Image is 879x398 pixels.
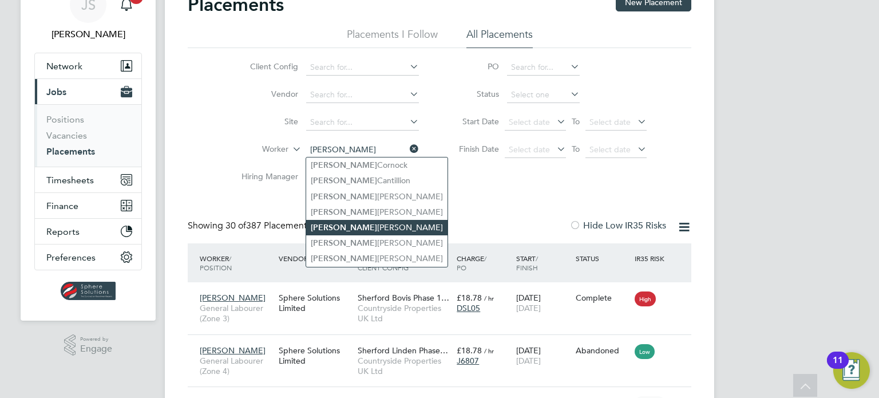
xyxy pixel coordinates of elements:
span: Preferences [46,252,96,263]
a: Vacancies [46,130,87,141]
span: Sherford Bovis Phase 1… [358,293,449,303]
label: PO [448,61,499,72]
span: Sherford Linden Phase… [358,345,448,356]
span: £18.78 [457,293,482,303]
li: [PERSON_NAME] [306,189,448,204]
span: [DATE] [516,356,541,366]
a: Placements [46,146,95,157]
div: Charge [454,248,513,278]
input: Search for... [306,142,419,158]
span: Powered by [80,334,112,344]
span: DSL05 [457,303,480,313]
span: General Labourer (Zone 3) [200,303,273,324]
li: Cantillion [306,173,448,188]
label: Start Date [448,116,499,127]
div: Showing [188,220,313,232]
span: General Labourer (Zone 4) [200,356,273,376]
button: Open Resource Center, 11 new notifications [833,352,870,389]
button: Preferences [35,245,141,270]
label: Status [448,89,499,99]
img: spheresolutions-logo-retina.png [61,282,116,300]
li: Cornock [306,157,448,173]
a: [PERSON_NAME]General Labourer (Zone 4)Sphere Solutions LimitedSherford Linden Phase…Countryside P... [197,339,691,349]
span: [PERSON_NAME] [200,345,266,356]
div: Sphere Solutions Limited [276,340,355,372]
button: Network [35,53,141,78]
div: [DATE] [513,287,573,319]
button: Reports [35,219,141,244]
input: Search for... [306,60,419,76]
span: Finance [46,200,78,211]
label: Finish Date [448,144,499,154]
a: Positions [46,114,84,125]
label: Site [232,116,298,127]
span: Engage [80,344,112,354]
input: Select one [507,87,580,103]
div: IR35 Risk [632,248,671,269]
span: Jobs [46,86,66,97]
li: Placements I Follow [347,27,438,48]
b: [PERSON_NAME] [311,238,377,248]
label: Worker [223,144,288,155]
b: [PERSON_NAME] [311,223,377,233]
div: Abandoned [576,345,629,356]
div: Sphere Solutions Limited [276,287,355,319]
span: / hr [484,294,494,302]
div: 11 [833,360,843,375]
span: Countryside Properties UK Ltd [358,303,451,324]
span: Low [635,344,655,359]
button: Timesheets [35,167,141,192]
li: [PERSON_NAME] [306,251,448,266]
b: [PERSON_NAME] [311,160,377,170]
span: [DATE] [516,303,541,313]
div: [DATE] [513,340,573,372]
span: 30 of [225,220,246,231]
input: Search for... [306,87,419,103]
a: Powered byEngage [64,334,113,356]
span: To [568,114,583,129]
span: Select date [509,117,550,127]
span: Reports [46,226,80,237]
button: Finance [35,193,141,218]
input: Search for... [507,60,580,76]
li: [PERSON_NAME] [306,204,448,220]
div: Status [573,248,632,269]
span: Jack Spencer [34,27,142,41]
span: Network [46,61,82,72]
li: [PERSON_NAME] [306,235,448,251]
div: Jobs [35,104,141,167]
span: High [635,291,656,306]
b: [PERSON_NAME] [311,192,377,202]
span: / PO [457,254,486,272]
span: Select date [509,144,550,155]
span: / Position [200,254,232,272]
span: J6807 [457,356,479,366]
span: To [568,141,583,156]
div: Vendor [276,248,355,269]
span: £18.78 [457,345,482,356]
label: Vendor [232,89,298,99]
button: Jobs [35,79,141,104]
label: Hiring Manager [232,171,298,182]
span: / Finish [516,254,538,272]
span: 387 Placements [225,220,311,231]
a: Go to home page [34,282,142,300]
span: [PERSON_NAME] [200,293,266,303]
li: All Placements [466,27,533,48]
b: [PERSON_NAME] [311,176,377,186]
li: [PERSON_NAME] [306,220,448,235]
label: Client Config [232,61,298,72]
span: / hr [484,346,494,355]
div: Complete [576,293,629,303]
a: [PERSON_NAME]General Labourer (Zone 3)Sphere Solutions LimitedSherford Bovis Phase 1…Countryside ... [197,286,691,296]
span: Select date [589,117,631,127]
label: Hide Low IR35 Risks [569,220,666,231]
b: [PERSON_NAME] [311,254,377,263]
div: Start [513,248,573,278]
span: Countryside Properties UK Ltd [358,356,451,376]
div: Worker [197,248,276,278]
span: Timesheets [46,175,94,186]
input: Search for... [306,115,419,131]
b: [PERSON_NAME] [311,207,377,217]
span: Select date [589,144,631,155]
